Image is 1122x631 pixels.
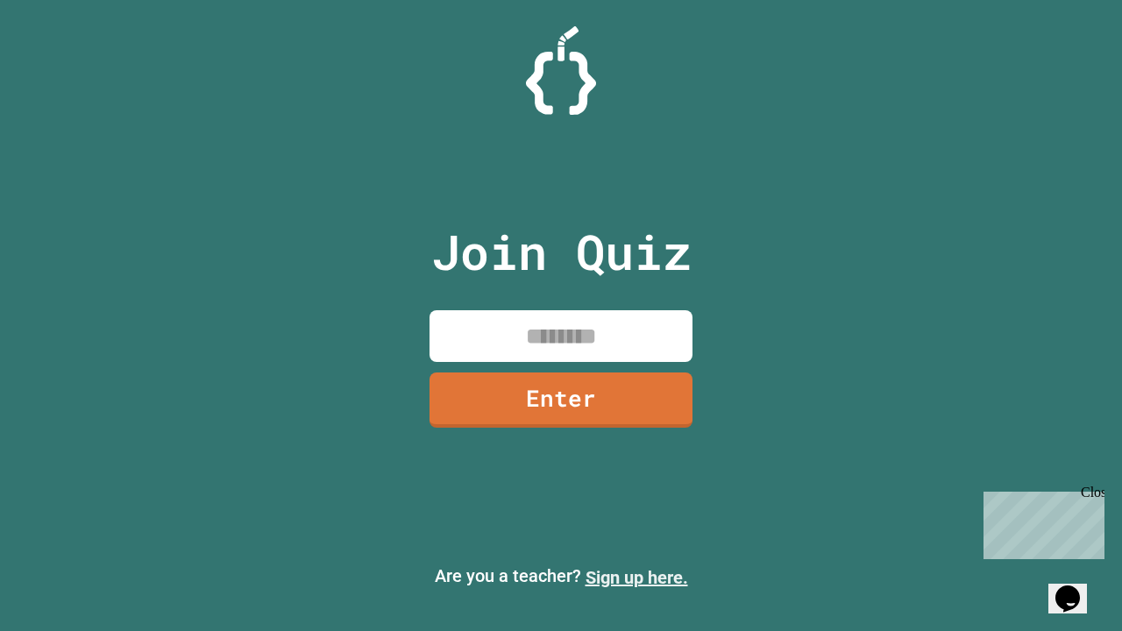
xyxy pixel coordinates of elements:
iframe: chat widget [1048,561,1104,613]
a: Sign up here. [586,567,688,588]
div: Chat with us now!Close [7,7,121,111]
a: Enter [430,372,692,428]
p: Are you a teacher? [14,563,1108,591]
iframe: chat widget [976,485,1104,559]
img: Logo.svg [526,26,596,115]
p: Join Quiz [431,216,692,288]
